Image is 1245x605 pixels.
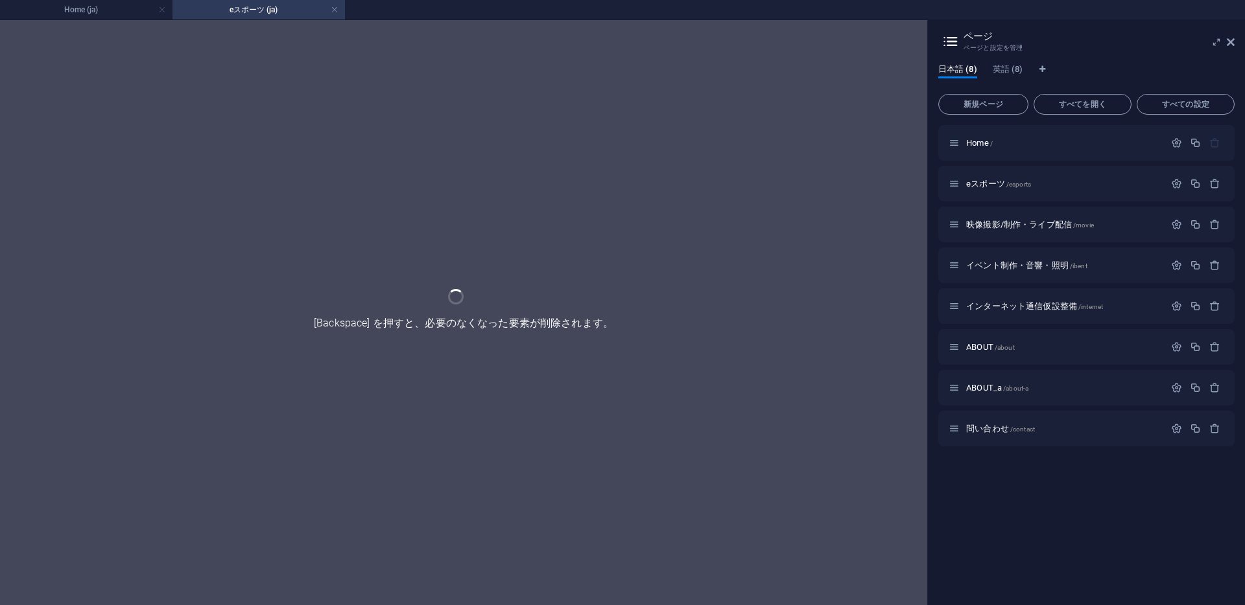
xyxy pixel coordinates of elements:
[1171,137,1182,148] div: 設定
[1073,222,1094,229] span: /movie
[938,94,1028,115] button: 新規ページ
[966,260,1087,270] span: クリックしてページを開く
[1070,262,1087,269] span: /ibent
[1190,219,1201,230] div: 複製
[962,343,1165,351] div: ABOUT/about
[1006,181,1031,188] span: /esports
[1209,260,1220,271] div: 削除
[1190,178,1201,189] div: 複製
[1209,301,1220,312] div: 削除
[1209,219,1220,230] div: 削除
[964,30,1235,42] h2: ページ
[1171,260,1182,271] div: 設定
[1171,341,1182,352] div: 設定
[1039,100,1126,108] span: すべてを開く
[1137,94,1235,115] button: すべての設定
[966,220,1094,229] span: クリックしてページを開く
[1171,423,1182,434] div: 設定
[1209,423,1220,434] div: 削除
[962,139,1165,147] div: Home/
[966,342,1015,352] span: クリックしてページを開く
[938,64,1235,89] div: 言語タブ
[962,383,1165,392] div: ABOUT_a/about-a
[944,100,1023,108] span: 新規ページ
[1171,219,1182,230] div: 設定
[1190,423,1201,434] div: 複製
[172,3,345,17] h4: eスポーツ (ja)
[1190,137,1201,148] div: 複製
[1171,178,1182,189] div: 設定
[966,179,1031,188] span: クリックしてページを開く
[1190,260,1201,271] div: 複製
[1209,341,1220,352] div: 削除
[962,424,1165,433] div: 問い合わせ/contact
[1034,94,1132,115] button: すべてを開く
[962,179,1165,188] div: eスポーツ/esports
[962,302,1165,310] div: インターネット通信仮設整備/internet
[1190,382,1201,393] div: 複製
[995,344,1015,351] span: /about
[1078,303,1103,310] span: /internet
[966,383,1028,393] span: クリックしてページを開く
[1171,301,1182,312] div: 設定
[966,138,993,148] span: クリックしてページを開く
[990,140,993,147] span: /
[966,301,1103,311] span: クリックしてページを開く
[1143,100,1229,108] span: すべての設定
[966,424,1035,433] span: クリックしてページを開く
[993,62,1023,80] span: 英語 (8)
[1209,137,1220,148] div: 開始ページは削除できません
[962,261,1165,269] div: イベント制作・音響・照明/ibent
[938,62,977,80] span: 日本語 (8)
[1171,382,1182,393] div: 設定
[1209,382,1220,393] div: 削除
[1190,341,1201,352] div: 複製
[1209,178,1220,189] div: 削除
[1003,385,1028,392] span: /about-a
[1010,426,1035,433] span: /contact
[962,220,1165,229] div: 映像撮影/制作・ライブ配信/movie
[964,42,1209,54] h3: ページと設定を管理
[1190,301,1201,312] div: 複製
